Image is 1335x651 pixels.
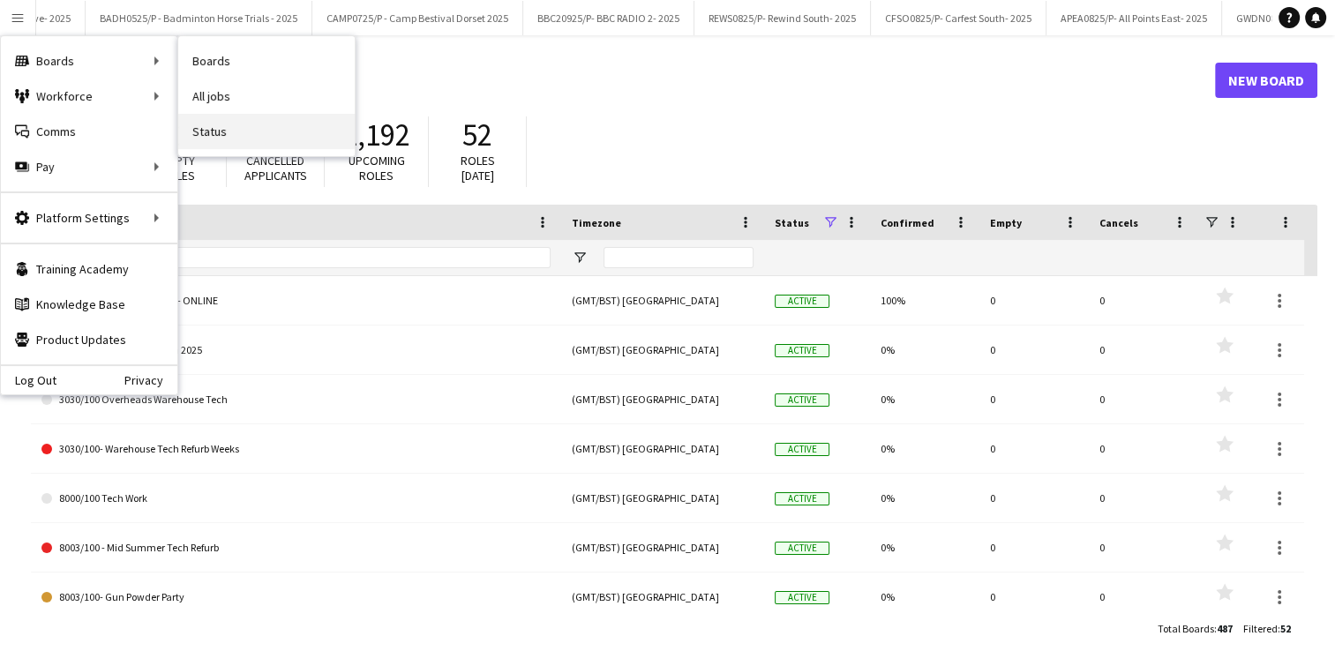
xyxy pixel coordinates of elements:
[572,250,588,266] button: Open Filter Menu
[990,216,1022,229] span: Empty
[1,251,177,287] a: Training Academy
[1089,375,1198,423] div: 0
[1089,474,1198,522] div: 0
[1243,622,1278,635] span: Filtered
[523,1,694,35] button: BBC20925/P- BBC RADIO 2- 2025
[979,325,1089,374] div: 0
[870,474,979,522] div: 0%
[561,424,764,473] div: (GMT/BST) [GEOGRAPHIC_DATA]
[870,375,979,423] div: 0%
[979,572,1089,621] div: 0
[979,523,1089,572] div: 0
[1089,325,1198,374] div: 0
[979,424,1089,473] div: 0
[561,474,764,522] div: (GMT/BST) [GEOGRAPHIC_DATA]
[1,43,177,79] div: Boards
[41,276,551,325] a: 2007/100 MAPAL TRAINING- ONLINE
[1,79,177,114] div: Workforce
[1099,216,1138,229] span: Cancels
[86,1,312,35] button: BADH0525/P - Badminton Horse Trials - 2025
[1,114,177,149] a: Comms
[1215,63,1317,98] a: New Board
[1089,523,1198,572] div: 0
[244,153,307,183] span: Cancelled applicants
[1,322,177,357] a: Product Updates
[561,375,764,423] div: (GMT/BST) [GEOGRAPHIC_DATA]
[1,200,177,236] div: Platform Settings
[775,591,829,604] span: Active
[979,375,1089,423] div: 0
[1,373,56,387] a: Log Out
[73,247,551,268] input: Board name Filter Input
[462,116,492,154] span: 52
[775,443,829,456] span: Active
[775,393,829,407] span: Active
[604,247,754,268] input: Timezone Filter Input
[1243,611,1291,646] div: :
[870,424,979,473] div: 0%
[775,295,829,308] span: Active
[561,276,764,325] div: (GMT/BST) [GEOGRAPHIC_DATA]
[461,153,495,183] span: Roles [DATE]
[1089,424,1198,473] div: 0
[41,474,551,523] a: 8000/100 Tech Work
[870,325,979,374] div: 0%
[124,373,177,387] a: Privacy
[561,523,764,572] div: (GMT/BST) [GEOGRAPHIC_DATA]
[41,424,551,474] a: 3030/100- Warehouse Tech Refurb Weeks
[694,1,871,35] button: REWS0825/P- Rewind South- 2025
[1158,622,1214,635] span: Total Boards
[1089,276,1198,325] div: 0
[561,325,764,374] div: (GMT/BST) [GEOGRAPHIC_DATA]
[41,375,551,424] a: 3030/100 Overheads Warehouse Tech
[1217,622,1233,635] span: 487
[979,474,1089,522] div: 0
[31,67,1215,94] h1: Boards
[178,79,355,114] a: All jobs
[342,116,410,154] span: 1,192
[775,344,829,357] span: Active
[870,276,979,325] div: 100%
[41,523,551,572] a: 8003/100 - Mid Summer Tech Refurb
[1089,572,1198,621] div: 0
[1046,1,1222,35] button: APEA0825/P- All Points East- 2025
[1280,622,1291,635] span: 52
[979,276,1089,325] div: 0
[775,542,829,555] span: Active
[1,149,177,184] div: Pay
[312,1,523,35] button: CAMP0725/P - Camp Bestival Dorset 2025
[572,216,621,229] span: Timezone
[870,572,979,621] div: 0%
[775,492,829,505] span: Active
[178,114,355,149] a: Status
[775,216,809,229] span: Status
[1158,611,1233,646] div: :
[349,153,405,183] span: Upcoming roles
[41,572,551,622] a: 8003/100- Gun Powder Party
[561,572,764,621] div: (GMT/BST) [GEOGRAPHIC_DATA]
[871,1,1046,35] button: CFSO0825/P- Carfest South- 2025
[178,43,355,79] a: Boards
[881,216,934,229] span: Confirmed
[41,325,551,375] a: 2007/100- Warehouse Tech 2025
[1,287,177,322] a: Knowledge Base
[870,523,979,572] div: 0%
